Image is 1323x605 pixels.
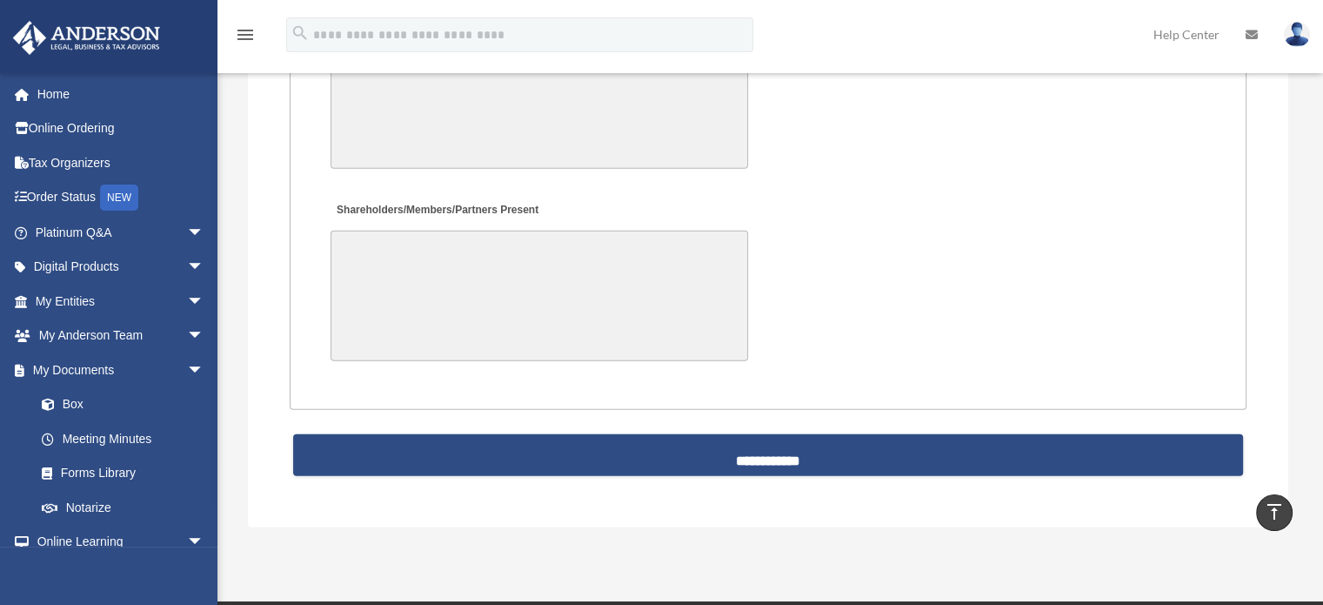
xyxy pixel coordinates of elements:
span: arrow_drop_down [187,319,222,354]
a: Platinum Q&Aarrow_drop_down [12,215,231,250]
span: arrow_drop_down [187,353,222,388]
a: Home [12,77,231,111]
span: arrow_drop_down [187,215,222,251]
a: vertical_align_top [1256,494,1293,531]
a: Forms Library [24,456,231,491]
a: Tax Organizers [12,145,231,180]
a: My Anderson Teamarrow_drop_down [12,319,231,353]
a: Online Ordering [12,111,231,146]
i: menu [235,24,256,45]
label: Shareholders/Members/Partners Present [331,198,543,222]
a: Digital Productsarrow_drop_down [12,250,231,285]
span: arrow_drop_down [187,250,222,286]
span: arrow_drop_down [187,525,222,561]
a: My Entitiesarrow_drop_down [12,284,231,319]
img: Anderson Advisors Platinum Portal [8,21,165,55]
a: Online Learningarrow_drop_down [12,525,231,560]
i: vertical_align_top [1264,501,1285,522]
a: menu [235,30,256,45]
span: arrow_drop_down [187,284,222,319]
a: Box [24,387,231,422]
a: Meeting Minutes [24,421,222,456]
div: NEW [100,185,138,211]
img: User Pic [1284,22,1310,47]
i: search [291,24,310,43]
a: My Documentsarrow_drop_down [12,353,231,387]
a: Notarize [24,490,231,525]
a: Order StatusNEW [12,180,231,216]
